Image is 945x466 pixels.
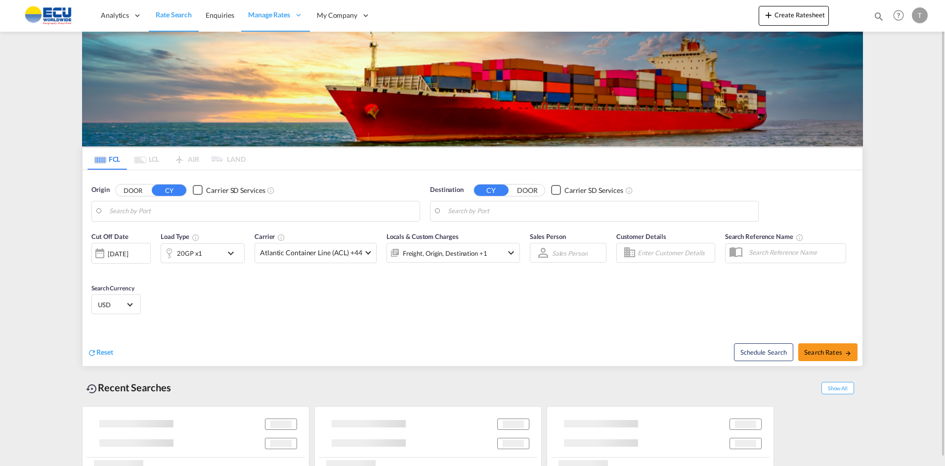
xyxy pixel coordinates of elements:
span: Sales Person [530,233,566,240]
span: Rate Search [156,10,192,19]
div: [DATE] [108,249,128,258]
span: Search Currency [91,284,134,292]
span: Atlantic Container Line (ACL) +44 [260,248,362,258]
input: Enter Customer Details [638,245,712,260]
input: Search by Port [448,204,753,219]
div: Origin DOOR CY Checkbox No InkUnchecked: Search for CY (Container Yard) services for all selected... [83,170,862,366]
span: Enquiries [206,11,234,19]
span: Load Type [161,233,200,240]
md-tab-item: FCL [87,148,127,170]
md-pagination-wrapper: Use the left and right arrow keys to navigate between tabs [87,148,246,170]
md-icon: icon-arrow-right [845,350,852,357]
div: T [912,7,928,23]
div: Freight Origin Destination Factory Stuffing [403,246,487,260]
div: Help [890,7,912,25]
md-icon: icon-backup-restore [86,383,98,395]
button: CY [152,185,186,196]
md-select: Sales Person [551,246,589,260]
md-datepicker: Select [91,263,99,276]
md-icon: icon-magnify [873,11,884,22]
div: 20GP x1 [177,246,202,260]
span: Analytics [101,10,129,20]
md-icon: Unchecked: Search for CY (Container Yard) services for all selected carriers.Checked : Search for... [625,186,633,194]
span: My Company [317,10,357,20]
span: Origin [91,185,109,195]
md-icon: icon-plus 400-fg [763,9,774,21]
div: Freight Origin Destination Factory Stuffingicon-chevron-down [387,243,520,263]
md-icon: icon-information-outline [192,233,200,241]
button: Search Ratesicon-arrow-right [798,343,858,361]
md-select: Select Currency: $ USDUnited States Dollar [97,297,135,312]
div: Carrier SD Services [564,186,623,195]
button: Note: By default Schedule search will only considerorigin ports, destination ports and cut off da... [734,343,793,361]
span: Search Reference Name [725,233,804,240]
span: Cut Off Date [91,233,129,240]
md-icon: The selected Trucker/Carrierwill be displayed in the rate results If the rates are from another f... [277,233,285,241]
span: Help [890,7,907,24]
md-icon: Unchecked: Search for CY (Container Yard) services for all selected carriers.Checked : Search for... [267,186,275,194]
md-checkbox: Checkbox No Ink [551,185,623,195]
div: Recent Searches [82,376,175,399]
input: Search Reference Name [744,245,846,260]
md-icon: icon-chevron-down [225,247,242,259]
span: Locals & Custom Charges [387,233,459,240]
span: Customer Details [616,233,666,240]
md-icon: icon-chevron-down [505,247,517,259]
span: Carrier [255,233,285,240]
md-icon: Your search will be saved by the below given name [796,233,804,241]
span: USD [98,300,126,309]
button: CY [474,185,509,196]
div: 20GP x1icon-chevron-down [161,243,245,263]
div: icon-magnify [873,11,884,26]
div: icon-refreshReset [87,347,113,358]
img: LCL+%26+FCL+BACKGROUND.png [82,32,863,146]
button: DOOR [116,185,150,196]
input: Search by Port [109,204,415,219]
span: Search Rates [804,348,852,356]
button: DOOR [510,185,545,196]
md-icon: icon-refresh [87,348,96,357]
button: icon-plus 400-fgCreate Ratesheet [759,6,829,26]
span: Show All [821,382,854,394]
div: [DATE] [91,243,151,264]
md-checkbox: Checkbox No Ink [193,185,265,195]
span: Reset [96,348,113,356]
span: Manage Rates [248,10,290,20]
div: Carrier SD Services [206,186,265,195]
img: 6cccb1402a9411edb762cf9624ab9cda.png [15,4,82,27]
span: Destination [430,185,464,195]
